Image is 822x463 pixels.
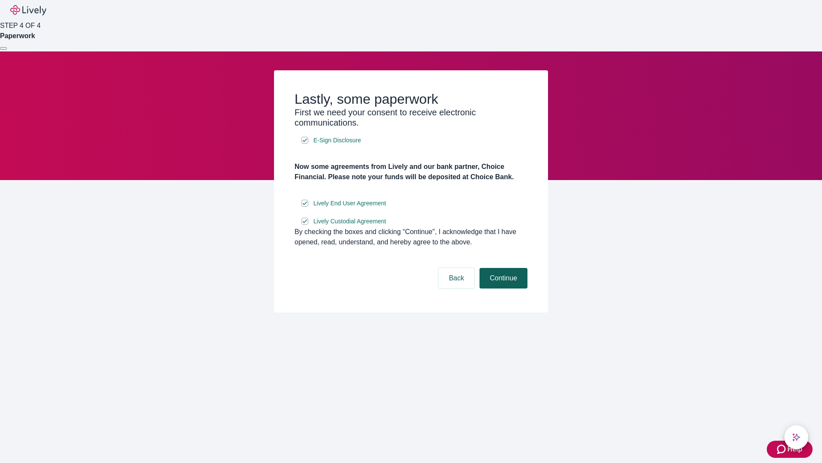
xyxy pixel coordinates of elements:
[784,425,808,449] button: chat
[295,107,527,128] h3: First we need your consent to receive electronic communications.
[312,216,388,227] a: e-sign disclosure document
[313,136,361,145] span: E-Sign Disclosure
[313,199,386,208] span: Lively End User Agreement
[438,268,474,289] button: Back
[312,198,388,209] a: e-sign disclosure document
[777,444,787,454] svg: Zendesk support icon
[295,91,527,107] h2: Lastly, some paperwork
[479,268,527,289] button: Continue
[792,433,801,442] svg: Lively AI Assistant
[312,135,363,146] a: e-sign disclosure document
[295,227,527,247] div: By checking the boxes and clicking “Continue", I acknowledge that I have opened, read, understand...
[295,162,527,182] h4: Now some agreements from Lively and our bank partner, Choice Financial. Please note your funds wi...
[10,5,46,15] img: Lively
[313,217,386,226] span: Lively Custodial Agreement
[787,444,802,454] span: Help
[767,441,813,458] button: Zendesk support iconHelp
